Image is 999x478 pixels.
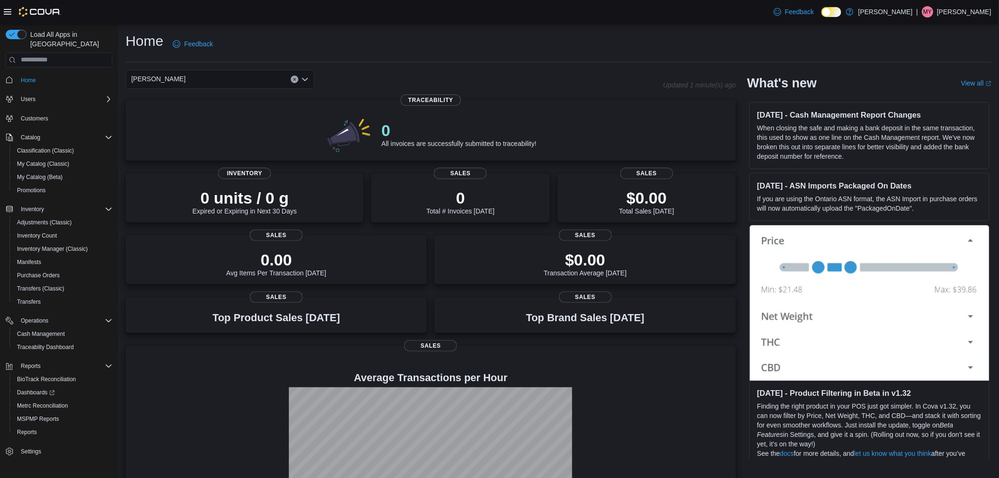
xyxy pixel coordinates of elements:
[17,315,52,326] button: Operations
[13,296,44,307] a: Transfers
[961,79,991,87] a: View allExternal link
[9,216,116,229] button: Adjustments (Classic)
[17,94,39,105] button: Users
[2,444,116,458] button: Settings
[13,427,41,438] a: Reports
[13,256,45,268] a: Manifests
[17,272,60,279] span: Purchase Orders
[17,187,46,194] span: Promotions
[2,203,116,216] button: Inventory
[13,171,67,183] a: My Catalog (Beta)
[747,76,817,91] h2: What's new
[544,250,627,269] p: $0.00
[13,400,112,411] span: Metrc Reconciliation
[526,312,644,324] h3: Top Brand Sales [DATE]
[9,184,116,197] button: Promotions
[13,374,80,385] a: BioTrack Reconciliation
[2,314,116,327] button: Operations
[381,121,536,140] p: 0
[291,76,298,83] button: Clear input
[821,7,841,17] input: Dark Mode
[184,39,213,49] span: Feedback
[13,413,112,425] span: MSPMP Reports
[9,144,116,157] button: Classification (Classic)
[559,291,612,303] span: Sales
[17,132,112,143] span: Catalog
[13,328,68,340] a: Cash Management
[13,230,112,241] span: Inventory Count
[785,7,814,17] span: Feedback
[133,372,728,384] h4: Average Transactions per Hour
[17,219,72,226] span: Adjustments (Classic)
[17,360,44,372] button: Reports
[17,74,112,86] span: Home
[9,282,116,295] button: Transfers (Classic)
[17,415,59,423] span: MSPMP Reports
[923,6,932,17] span: MY
[17,376,76,383] span: BioTrack Reconciliation
[916,6,918,17] p: |
[13,270,64,281] a: Purchase Orders
[21,77,36,84] span: Home
[212,312,340,324] h3: Top Product Sales [DATE]
[21,134,40,141] span: Catalog
[757,123,982,161] p: When closing the safe and making a bank deposit in the same transaction, this used to show as one...
[559,230,612,241] span: Sales
[17,285,64,292] span: Transfers (Classic)
[13,341,77,353] a: Traceabilty Dashboard
[9,171,116,184] button: My Catalog (Beta)
[13,296,112,307] span: Transfers
[13,328,112,340] span: Cash Management
[17,75,40,86] a: Home
[17,112,112,124] span: Customers
[757,110,982,119] h3: [DATE] - Cash Management Report Changes
[17,330,65,338] span: Cash Management
[13,171,112,183] span: My Catalog (Beta)
[780,450,794,457] a: docs
[922,6,933,17] div: Mariah Yates
[757,181,982,190] h3: [DATE] - ASN Imports Packaged On Dates
[17,389,55,396] span: Dashboards
[9,341,116,354] button: Traceabilty Dashboard
[13,158,73,170] a: My Catalog (Classic)
[544,250,627,277] div: Transaction Average [DATE]
[13,243,112,255] span: Inventory Manager (Classic)
[858,6,913,17] p: [PERSON_NAME]
[9,242,116,256] button: Inventory Manager (Classic)
[21,317,49,324] span: Operations
[2,359,116,373] button: Reports
[757,388,982,398] h3: [DATE] - Product Filtering in Beta in v1.32
[17,232,57,239] span: Inventory Count
[169,34,217,53] a: Feedback
[2,111,116,125] button: Customers
[986,81,991,86] svg: External link
[21,205,44,213] span: Inventory
[17,446,45,457] a: Settings
[619,188,674,207] p: $0.00
[757,401,982,449] p: Finding the right product in your POS just got simpler. In Cova v1.32, you can now filter by Pric...
[9,295,116,308] button: Transfers
[325,115,374,153] img: 0
[13,270,112,281] span: Purchase Orders
[17,204,48,215] button: Inventory
[13,283,68,294] a: Transfers (Classic)
[937,6,991,17] p: [PERSON_NAME]
[13,341,112,353] span: Traceabilty Dashboard
[757,194,982,213] p: If you are using the Ontario ASN format, the ASN Import in purchase orders will now automatically...
[13,185,50,196] a: Promotions
[434,168,487,179] span: Sales
[9,373,116,386] button: BioTrack Reconciliation
[17,402,68,410] span: Metrc Reconciliation
[13,413,63,425] a: MSPMP Reports
[226,250,326,269] p: 0.00
[17,160,69,168] span: My Catalog (Classic)
[426,188,494,215] div: Total # Invoices [DATE]
[131,73,186,85] span: [PERSON_NAME]
[9,157,116,171] button: My Catalog (Classic)
[9,327,116,341] button: Cash Management
[17,245,88,253] span: Inventory Manager (Classic)
[404,340,457,351] span: Sales
[9,229,116,242] button: Inventory Count
[2,73,116,87] button: Home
